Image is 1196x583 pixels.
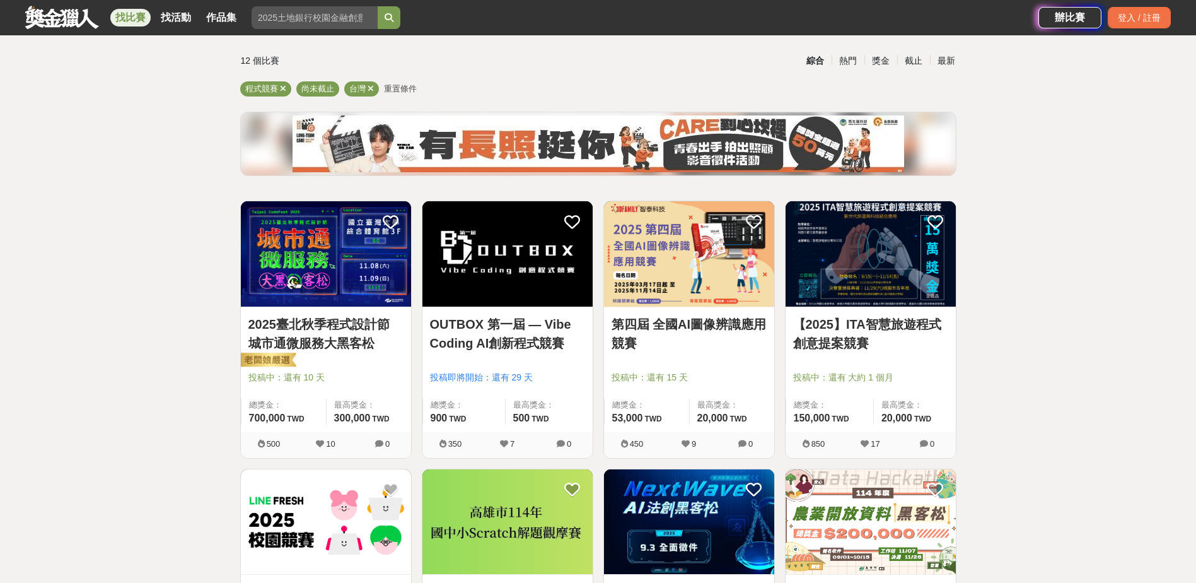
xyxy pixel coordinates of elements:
span: 總獎金： [612,399,682,411]
a: Cover Image [786,469,956,575]
span: TWD [449,415,466,423]
img: 老闆娘嚴選 [238,352,296,370]
span: 500 [267,439,281,449]
span: TWD [729,415,746,423]
a: 找比賽 [110,9,151,26]
span: 最高獎金： [881,399,948,411]
a: Cover Image [604,201,774,307]
span: 300,000 [334,413,371,423]
a: 第四屆 全國AI圖像辨識應用競賽 [612,315,767,353]
span: 17 [871,439,880,449]
a: Cover Image [604,469,774,575]
div: 最新 [930,50,963,72]
span: 最高獎金： [697,399,767,411]
span: 總獎金： [794,399,866,411]
a: 辦比賽 [1038,7,1101,28]
span: 0 [748,439,753,449]
img: f7c855b4-d01c-467d-b383-4c0caabe547d.jpg [293,115,904,172]
div: 綜合 [799,50,832,72]
a: Cover Image [786,201,956,307]
span: 0 [385,439,390,449]
span: 重置條件 [384,84,417,93]
a: 2025臺北秋季程式設計節 城市通微服務大黑客松 [248,315,404,353]
span: 9 [692,439,696,449]
span: TWD [914,415,931,423]
img: Cover Image [786,201,956,307]
a: Cover Image [241,469,411,575]
span: TWD [832,415,849,423]
a: 找活動 [156,9,196,26]
span: 900 [431,413,448,423]
span: 總獎金： [431,399,497,411]
span: 0 [567,439,571,449]
span: 350 [448,439,462,449]
span: 台灣 [349,84,366,93]
div: 12 個比賽 [241,50,479,72]
img: Cover Image [422,201,593,307]
span: 總獎金： [249,399,318,411]
div: 獎金 [864,50,897,72]
span: 投稿即將開始：還有 29 天 [430,371,585,384]
img: Cover Image [604,469,774,575]
img: Cover Image [786,469,956,575]
img: Cover Image [422,469,593,575]
a: Cover Image [422,469,593,575]
input: 2025土地銀行校園金融創意挑戰賽：從你出發 開啟智慧金融新頁 [252,6,378,29]
span: 500 [513,413,530,423]
span: 尚未截止 [301,84,334,93]
img: Cover Image [241,469,411,575]
a: Cover Image [241,201,411,307]
span: 150,000 [794,413,830,423]
span: 7 [510,439,514,449]
img: Cover Image [241,201,411,307]
a: OUTBOX 第一屆 — Vibe Coding AI創新程式競賽 [430,315,585,353]
span: 20,000 [697,413,728,423]
div: 登入 / 註冊 [1108,7,1171,28]
span: 0 [930,439,934,449]
div: 熱門 [832,50,864,72]
span: 最高獎金： [334,399,404,411]
span: 10 [326,439,335,449]
div: 截止 [897,50,930,72]
span: TWD [372,415,389,423]
span: 投稿中：還有 大約 1 個月 [793,371,948,384]
span: 投稿中：還有 15 天 [612,371,767,384]
span: TWD [287,415,304,423]
img: Cover Image [604,201,774,307]
span: TWD [644,415,661,423]
span: 700,000 [249,413,286,423]
span: 程式競賽 [245,84,278,93]
span: 850 [811,439,825,449]
span: 450 [630,439,644,449]
span: TWD [531,415,549,423]
a: Cover Image [422,201,593,307]
a: 作品集 [201,9,241,26]
span: 20,000 [881,413,912,423]
span: 53,000 [612,413,643,423]
span: 投稿中：還有 10 天 [248,371,404,384]
span: 最高獎金： [513,399,585,411]
a: 【2025】ITA智慧旅遊程式創意提案競賽 [793,315,948,353]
